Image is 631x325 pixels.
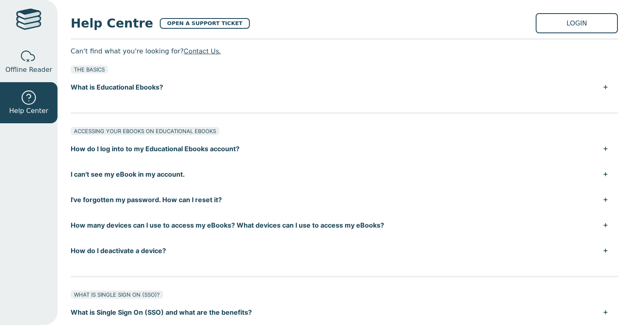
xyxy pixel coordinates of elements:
span: Offline Reader [5,65,52,75]
button: I can't see my eBook in my account. [71,161,618,187]
a: LOGIN [536,13,618,33]
button: I've forgotten my password. How can I reset it? [71,187,618,212]
button: What is Educational Ebooks? [71,74,618,100]
div: THE BASICS [71,65,108,74]
a: OPEN A SUPPORT TICKET [160,18,250,29]
div: WHAT IS SINGLE SIGN ON (SSO)? [71,290,163,299]
button: What is Single Sign On (SSO) and what are the benefits? [71,300,618,325]
button: How many devices can I use to access my eBooks? What devices can I use to access my eBooks? [71,212,618,238]
button: How do I deactivate a device? [71,238,618,263]
button: How do I log into to my Educational Ebooks account? [71,136,618,161]
div: ACCESSING YOUR EBOOKS ON EDUCATIONAL EBOOKS [71,127,219,135]
p: Can't find what you're looking for? [71,45,618,57]
a: Contact Us. [184,47,221,55]
span: Help Centre [71,14,153,32]
span: Help Center [9,106,48,116]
